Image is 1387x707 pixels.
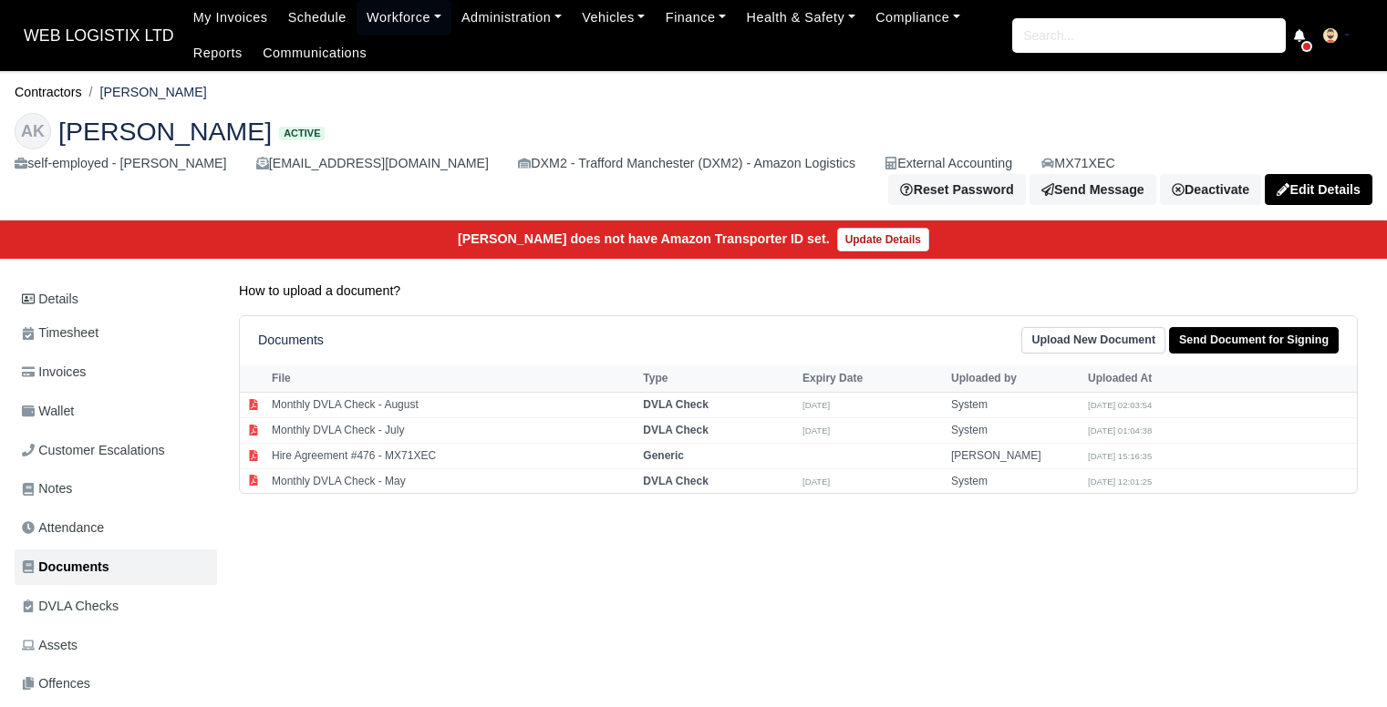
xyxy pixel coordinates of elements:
[1012,18,1286,53] input: Search...
[267,443,638,468] td: Hire Agreement #476 - MX71XEC
[885,153,1012,174] div: External Accounting
[1088,476,1152,487] small: [DATE] 12:01:25
[22,440,165,461] span: Customer Escalations
[802,425,830,435] small: [DATE]
[15,394,217,429] a: Wallet
[802,476,830,487] small: [DATE]
[947,393,1083,418] td: System
[1041,153,1115,174] a: MX71XEC
[15,18,183,54] a: WEB LOGISTIX LTD
[239,283,400,298] a: How to upload a document?
[1021,327,1165,353] a: Upload New Document
[1083,365,1220,393] th: Uploaded At
[15,589,217,624] a: DVLA Checks
[267,365,638,393] th: File
[947,418,1083,444] td: System
[15,315,217,351] a: Timesheet
[15,433,217,468] a: Customer Escalations
[1088,451,1152,461] small: [DATE] 15:16:35
[15,113,51,149] div: AK
[15,666,217,702] a: Offences
[15,17,183,54] span: WEB LOGISTIX LTD
[888,174,1025,205] button: Reset Password
[22,323,98,343] span: Timesheet
[1169,327,1339,353] a: Send Document for Signing
[183,36,253,71] a: Reports
[15,354,217,390] a: Invoices
[837,228,929,251] a: Update Details
[22,557,109,578] span: Documents
[22,635,78,656] span: Assets
[15,153,227,174] div: self-employed - [PERSON_NAME]
[256,153,489,174] div: [EMAIL_ADDRESS][DOMAIN_NAME]
[58,118,272,144] span: [PERSON_NAME]
[798,365,947,393] th: Expiry Date
[1030,174,1156,205] a: Send Message
[15,628,217,663] a: Assets
[638,365,798,393] th: Type
[22,478,72,499] span: Notes
[22,596,119,617] span: DVLA Checks
[1265,174,1372,205] a: Edit Details
[253,36,378,71] a: Communications
[643,424,709,436] strong: DVLA Check
[947,468,1083,493] td: System
[15,85,82,99] a: Contractors
[22,401,74,422] span: Wallet
[1,98,1386,220] div: Anas Khan
[267,468,638,493] td: Monthly DVLA Check - May
[267,393,638,418] td: Monthly DVLA Check - August
[267,418,638,444] td: Monthly DVLA Check - July
[15,282,217,316] a: Details
[22,517,104,538] span: Attendance
[1088,425,1152,435] small: [DATE] 01:04:38
[643,449,684,462] strong: Generic
[22,673,90,694] span: Offences
[22,362,86,383] span: Invoices
[15,549,217,585] a: Documents
[82,82,207,103] li: [PERSON_NAME]
[1088,400,1152,410] small: [DATE] 02:03:54
[15,510,217,546] a: Attendance
[1160,174,1261,205] a: Deactivate
[518,153,855,174] div: DXM2 - Trafford Manchester (DXM2) - Amazon Logistics
[643,398,709,411] strong: DVLA Check
[643,475,709,487] strong: DVLA Check
[947,365,1083,393] th: Uploaded by
[258,333,324,348] h6: Documents
[947,443,1083,468] td: [PERSON_NAME]
[802,400,830,410] small: [DATE]
[15,471,217,507] a: Notes
[279,127,325,140] span: Active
